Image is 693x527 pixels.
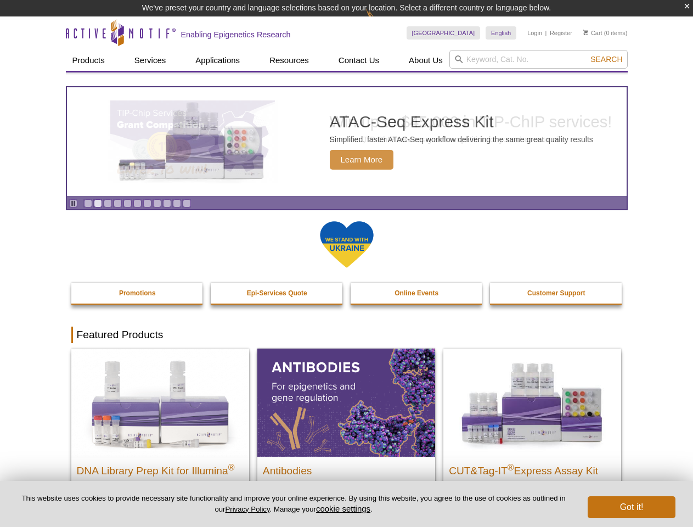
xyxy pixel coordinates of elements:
[587,54,626,64] button: Search
[211,283,343,304] a: Epi-Services Quote
[330,114,593,130] h2: ATAC-Seq Express Kit
[545,26,547,40] li: |
[77,460,244,476] h2: DNA Library Prep Kit for Illumina
[508,462,514,472] sup: ®
[351,283,483,304] a: Online Events
[71,349,249,456] img: DNA Library Prep Kit for Illumina
[143,199,151,208] a: Go to slide 7
[590,55,622,64] span: Search
[183,199,191,208] a: Go to slide 11
[257,349,435,456] img: All Antibodies
[588,496,675,518] button: Got it!
[133,199,142,208] a: Go to slide 6
[153,199,161,208] a: Go to slide 8
[228,462,235,472] sup: ®
[366,8,395,34] img: Change Here
[486,26,516,40] a: English
[114,199,122,208] a: Go to slide 4
[71,283,204,304] a: Promotions
[407,26,481,40] a: [GEOGRAPHIC_DATA]
[449,460,616,476] h2: CUT&Tag-IT Express Assay Kit
[173,199,181,208] a: Go to slide 10
[583,29,602,37] a: Cart
[550,29,572,37] a: Register
[67,87,627,196] article: ATAC-Seq Express Kit
[257,349,435,515] a: All Antibodies Antibodies Application-tested antibodies for ChIP, CUT&Tag, and CUT&RUN.
[123,199,132,208] a: Go to slide 5
[583,30,588,35] img: Your Cart
[395,289,438,297] strong: Online Events
[84,199,92,208] a: Go to slide 1
[102,100,283,183] img: ATAC-Seq Express Kit
[189,50,246,71] a: Applications
[319,220,374,269] img: We Stand With Ukraine
[225,505,269,513] a: Privacy Policy
[71,349,249,526] a: DNA Library Prep Kit for Illumina DNA Library Prep Kit for Illumina® Dual Index NGS Kit for ChIP-...
[71,327,622,343] h2: Featured Products
[316,504,370,513] button: cookie settings
[67,87,627,196] a: ATAC-Seq Express Kit ATAC-Seq Express Kit Simplified, faster ATAC-Seq workflow delivering the sam...
[18,494,570,514] p: This website uses cookies to provide necessary site functionality and improve your online experie...
[527,29,542,37] a: Login
[263,460,430,476] h2: Antibodies
[490,283,623,304] a: Customer Support
[402,50,449,71] a: About Us
[66,50,111,71] a: Products
[330,134,593,144] p: Simplified, faster ATAC-Seq workflow delivering the same great quality results
[263,50,315,71] a: Resources
[181,30,291,40] h2: Enabling Epigenetics Research
[119,289,156,297] strong: Promotions
[104,199,112,208] a: Go to slide 3
[332,50,386,71] a: Contact Us
[449,50,628,69] input: Keyword, Cat. No.
[163,199,171,208] a: Go to slide 9
[247,289,307,297] strong: Epi-Services Quote
[330,150,394,170] span: Learn More
[94,199,102,208] a: Go to slide 2
[128,50,173,71] a: Services
[69,199,77,208] a: Toggle autoplay
[443,349,621,456] img: CUT&Tag-IT® Express Assay Kit
[443,349,621,515] a: CUT&Tag-IT® Express Assay Kit CUT&Tag-IT®Express Assay Kit Less variable and higher-throughput ge...
[583,26,628,40] li: (0 items)
[527,289,585,297] strong: Customer Support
